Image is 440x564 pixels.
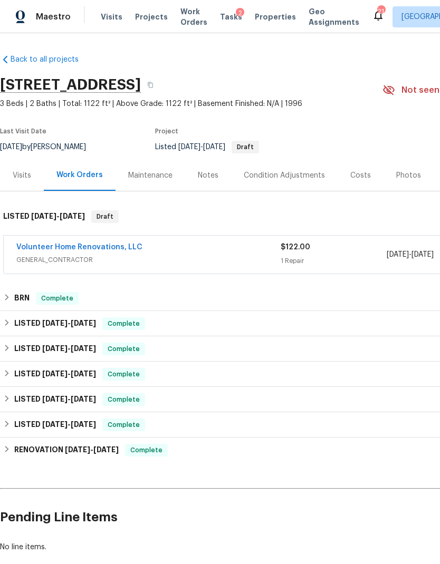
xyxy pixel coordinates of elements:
[350,170,371,181] div: Costs
[42,395,96,403] span: -
[103,369,144,380] span: Complete
[71,345,96,352] span: [DATE]
[155,128,178,134] span: Project
[309,6,359,27] span: Geo Assignments
[56,170,103,180] div: Work Orders
[16,255,281,265] span: GENERAL_CONTRACTOR
[14,343,96,355] h6: LISTED
[412,251,434,258] span: [DATE]
[42,421,96,428] span: -
[93,446,119,453] span: [DATE]
[65,446,90,453] span: [DATE]
[128,170,173,181] div: Maintenance
[71,395,96,403] span: [DATE]
[71,319,96,327] span: [DATE]
[396,170,421,181] div: Photos
[14,393,96,406] h6: LISTED
[31,212,56,220] span: [DATE]
[203,143,225,151] span: [DATE]
[60,212,85,220] span: [DATE]
[31,212,85,220] span: -
[42,345,96,352] span: -
[14,317,96,330] h6: LISTED
[65,446,119,453] span: -
[233,144,258,150] span: Draft
[14,368,96,381] h6: LISTED
[92,211,118,222] span: Draft
[71,421,96,428] span: [DATE]
[42,345,68,352] span: [DATE]
[101,12,122,22] span: Visits
[37,293,78,304] span: Complete
[387,251,409,258] span: [DATE]
[281,244,310,251] span: $122.00
[244,170,325,181] div: Condition Adjustments
[281,256,386,266] div: 1 Repair
[14,444,119,456] h6: RENOVATION
[14,419,96,431] h6: LISTED
[42,319,96,327] span: -
[387,249,434,260] span: -
[198,170,218,181] div: Notes
[377,6,385,17] div: 21
[103,318,144,329] span: Complete
[103,420,144,430] span: Complete
[16,244,142,251] a: Volunteer Home Renovations, LLC
[126,445,167,455] span: Complete
[155,143,259,151] span: Listed
[42,395,68,403] span: [DATE]
[255,12,296,22] span: Properties
[236,8,244,18] div: 2
[36,12,71,22] span: Maestro
[180,6,207,27] span: Work Orders
[220,13,242,21] span: Tasks
[135,12,168,22] span: Projects
[178,143,225,151] span: -
[103,344,144,354] span: Complete
[13,170,31,181] div: Visits
[42,370,96,377] span: -
[14,292,30,305] h6: BRN
[42,421,68,428] span: [DATE]
[103,394,144,405] span: Complete
[3,210,85,223] h6: LISTED
[42,319,68,327] span: [DATE]
[42,370,68,377] span: [DATE]
[71,370,96,377] span: [DATE]
[141,75,160,94] button: Copy Address
[178,143,200,151] span: [DATE]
